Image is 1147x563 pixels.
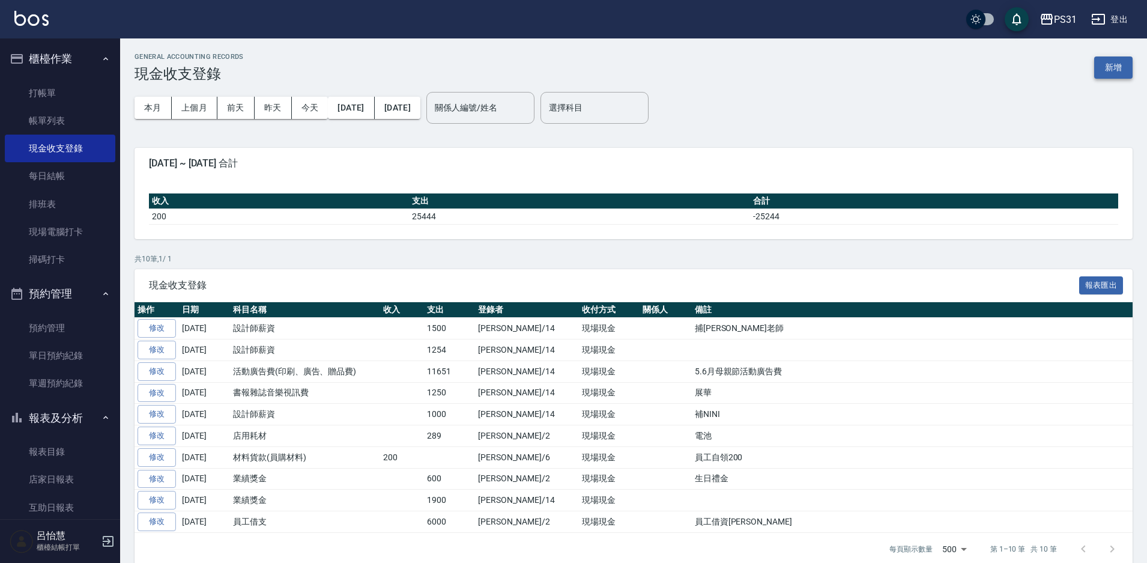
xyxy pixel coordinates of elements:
[5,314,115,342] a: 預約管理
[579,511,640,533] td: 現場現金
[475,468,579,490] td: [PERSON_NAME]/2
[255,97,292,119] button: 昨天
[1086,8,1133,31] button: 登出
[179,468,230,490] td: [DATE]
[230,468,380,490] td: 業績獎金
[475,302,579,318] th: 登錄者
[135,53,244,61] h2: GENERAL ACCOUNTING RECORDS
[138,448,176,467] a: 修改
[135,254,1133,264] p: 共 10 筆, 1 / 1
[138,491,176,510] a: 修改
[1005,7,1029,31] button: save
[179,361,230,382] td: [DATE]
[579,382,640,404] td: 現場現金
[424,490,475,511] td: 1900
[579,425,640,447] td: 現場現金
[5,494,115,522] a: 互助日報表
[692,404,1133,425] td: 補NINI
[692,318,1133,339] td: 捕[PERSON_NAME]老師
[179,404,230,425] td: [DATE]
[579,468,640,490] td: 現場現金
[579,302,640,318] th: 收付方式
[138,362,176,381] a: 修改
[179,382,230,404] td: [DATE]
[230,302,380,318] th: 科目名稱
[5,107,115,135] a: 帳單列表
[424,425,475,447] td: 289
[692,382,1133,404] td: 展華
[179,302,230,318] th: 日期
[10,529,34,553] img: Person
[179,425,230,447] td: [DATE]
[138,427,176,445] a: 修改
[409,193,750,209] th: 支出
[135,302,179,318] th: 操作
[475,490,579,511] td: [PERSON_NAME]/14
[1079,279,1124,290] a: 報表匯出
[1094,56,1133,79] button: 新增
[750,193,1118,209] th: 合計
[692,302,1133,318] th: 備註
[230,404,380,425] td: 設計師薪資
[149,193,409,209] th: 收入
[5,466,115,493] a: 店家日報表
[230,361,380,382] td: 活動廣告費(印刷、廣告、贈品費)
[5,79,115,107] a: 打帳單
[692,446,1133,468] td: 員工自領200
[5,342,115,370] a: 單日預約紀錄
[179,318,230,339] td: [DATE]
[5,278,115,309] button: 預約管理
[217,97,255,119] button: 前天
[579,339,640,361] td: 現場現金
[230,339,380,361] td: 設計師薪資
[230,382,380,404] td: 書報雜誌音樂視訊費
[292,97,328,119] button: 今天
[424,382,475,404] td: 1250
[230,318,380,339] td: 設計師薪資
[135,97,172,119] button: 本月
[5,403,115,434] button: 報表及分析
[5,135,115,162] a: 現金收支登錄
[149,279,1079,291] span: 現金收支登錄
[692,425,1133,447] td: 電池
[579,490,640,511] td: 現場現金
[579,318,640,339] td: 現場現金
[424,318,475,339] td: 1500
[990,544,1057,555] p: 第 1–10 筆 共 10 筆
[409,208,750,224] td: 25444
[179,339,230,361] td: [DATE]
[138,405,176,424] a: 修改
[5,218,115,246] a: 現場電腦打卡
[149,208,409,224] td: 200
[475,404,579,425] td: [PERSON_NAME]/14
[750,208,1118,224] td: -25244
[1094,61,1133,73] a: 新增
[640,302,692,318] th: 關係人
[5,43,115,75] button: 櫃檯作業
[424,361,475,382] td: 11651
[172,97,217,119] button: 上個月
[475,382,579,404] td: [PERSON_NAME]/14
[138,319,176,338] a: 修改
[380,302,424,318] th: 收入
[579,404,640,425] td: 現場現金
[14,11,49,26] img: Logo
[37,542,98,553] p: 櫃檯結帳打單
[424,404,475,425] td: 1000
[328,97,374,119] button: [DATE]
[424,468,475,490] td: 600
[138,384,176,403] a: 修改
[179,446,230,468] td: [DATE]
[475,361,579,382] td: [PERSON_NAME]/14
[424,339,475,361] td: 1254
[380,446,424,468] td: 200
[424,511,475,533] td: 6000
[424,302,475,318] th: 支出
[579,361,640,382] td: 現場現金
[179,511,230,533] td: [DATE]
[1054,12,1077,27] div: PS31
[138,341,176,359] a: 修改
[179,490,230,511] td: [DATE]
[475,318,579,339] td: [PERSON_NAME]/14
[230,511,380,533] td: 員工借支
